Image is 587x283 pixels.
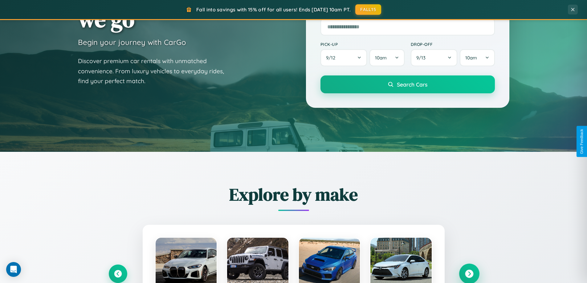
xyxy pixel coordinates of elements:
span: 10am [465,55,477,61]
button: FALL15 [355,4,381,15]
span: 9 / 13 [416,55,429,61]
button: 10am [460,49,495,66]
span: Search Cars [397,81,427,88]
h3: Begin your journey with CarGo [78,38,186,47]
button: 9/13 [411,49,458,66]
span: 10am [375,55,387,61]
p: Discover premium car rentals with unmatched convenience. From luxury vehicles to everyday rides, ... [78,56,232,86]
button: 10am [369,49,404,66]
span: 9 / 12 [326,55,338,61]
button: Search Cars [320,75,495,93]
label: Pick-up [320,42,405,47]
h2: Explore by make [109,183,479,206]
label: Drop-off [411,42,495,47]
div: Open Intercom Messenger [6,262,21,277]
span: Fall into savings with 15% off for all users! Ends [DATE] 10am PT. [196,6,351,13]
button: 9/12 [320,49,367,66]
div: Give Feedback [580,129,584,154]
